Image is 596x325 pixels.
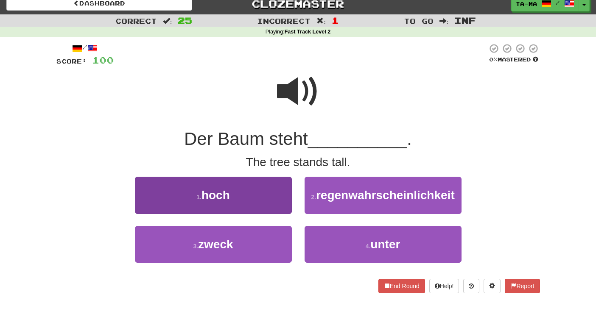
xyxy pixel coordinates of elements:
span: zweck [198,238,233,251]
span: 100 [92,55,114,65]
span: : [439,17,449,25]
small: 4 . [366,243,371,250]
strong: Fast Track Level 2 [285,29,331,35]
button: Round history (alt+y) [463,279,479,293]
span: : [163,17,172,25]
span: 0 % [489,56,498,63]
button: Help! [429,279,459,293]
span: Correct [115,17,157,25]
button: End Round [378,279,425,293]
small: 1 . [196,194,201,200]
span: To go [404,17,434,25]
span: : [316,17,326,25]
button: 3.zweck [135,226,292,263]
span: regenwahrscheinlichkeit [316,189,455,202]
span: Incorrect [257,17,311,25]
span: Inf [454,15,476,25]
span: __________ [308,129,407,149]
span: Score: [56,58,87,65]
button: 2.regenwahrscheinlichkeit [305,177,462,214]
span: . [407,129,412,149]
span: unter [370,238,400,251]
span: 25 [178,15,192,25]
small: 3 . [193,243,198,250]
button: Report [505,279,540,293]
div: / [56,43,114,54]
span: 1 [332,15,339,25]
span: Der Baum steht [184,129,308,149]
div: The tree stands tall. [56,154,540,171]
small: 2 . [311,194,316,200]
div: Mastered [487,56,540,64]
button: 1.hoch [135,177,292,214]
span: hoch [201,189,230,202]
button: 4.unter [305,226,462,263]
